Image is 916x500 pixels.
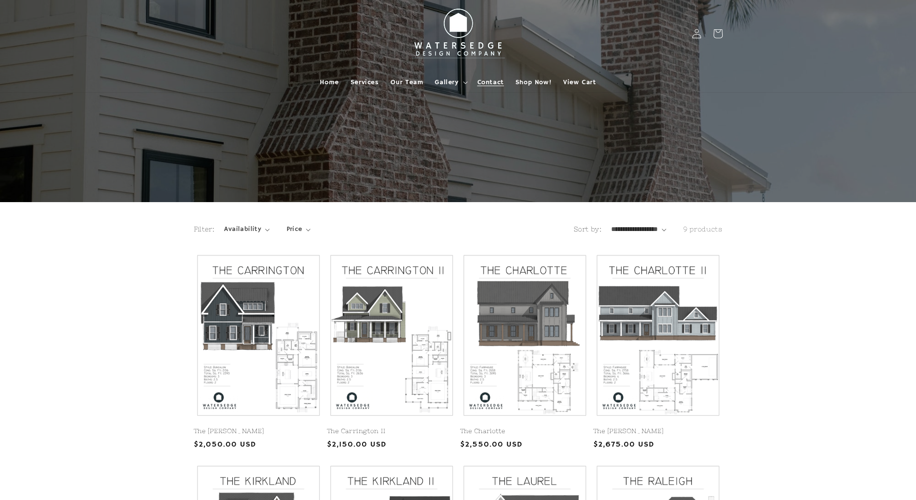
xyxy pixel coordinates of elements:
span: Price [287,224,302,234]
a: Services [345,72,385,92]
a: The Charlotte [460,427,590,436]
a: Our Team [385,72,429,92]
img: Watersedge Design Co [405,4,511,64]
label: Sort by: [574,225,602,233]
a: Home [314,72,344,92]
span: Gallery [435,78,458,87]
a: The [PERSON_NAME] [194,427,323,436]
summary: Gallery [429,72,471,92]
a: The [PERSON_NAME] [593,427,723,436]
span: Home [320,78,339,87]
summary: Availability (0 selected) [224,224,269,234]
h2: Filter: [194,224,215,234]
span: Services [351,78,379,87]
a: View Cart [557,72,602,92]
span: Contact [477,78,504,87]
summary: Price [287,224,311,234]
a: Shop Now! [510,72,557,92]
span: Availability [224,224,261,234]
span: 9 products [683,225,723,233]
span: View Cart [563,78,596,87]
a: Contact [472,72,510,92]
span: Shop Now! [515,78,552,87]
a: The Carrington II [327,427,456,436]
span: Our Team [390,78,424,87]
